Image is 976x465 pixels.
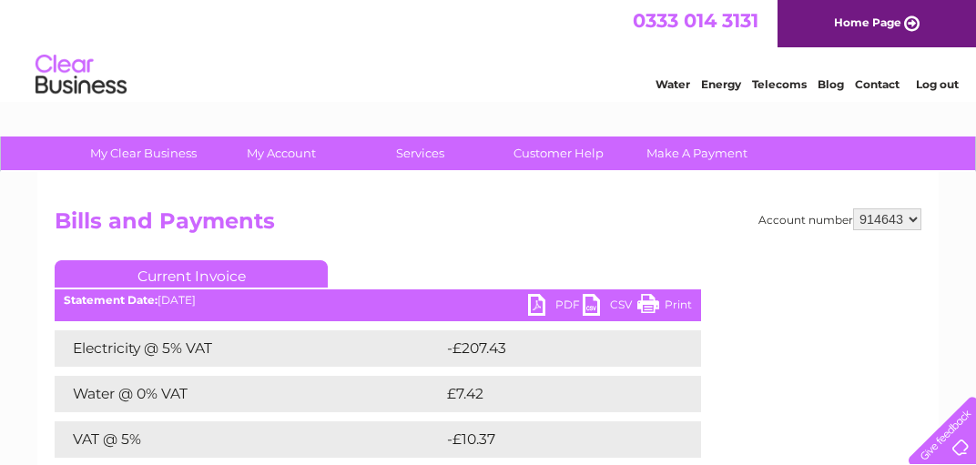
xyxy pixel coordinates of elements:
td: Electricity @ 5% VAT [55,330,442,367]
h2: Bills and Payments [55,208,921,243]
td: -£10.37 [442,421,666,458]
a: Current Invoice [55,260,328,288]
a: Make A Payment [622,136,772,170]
a: Customer Help [483,136,634,170]
a: My Account [207,136,357,170]
a: 0333 014 3131 [633,9,758,32]
img: logo.png [35,47,127,103]
td: Water @ 0% VAT [55,376,442,412]
div: [DATE] [55,294,701,307]
a: CSV [583,294,637,320]
div: Account number [758,208,921,230]
a: Blog [818,77,844,91]
td: -£207.43 [442,330,671,367]
a: Telecoms [752,77,807,91]
a: Print [637,294,692,320]
a: Contact [855,77,900,91]
td: VAT @ 5% [55,421,442,458]
td: £7.42 [442,376,658,412]
div: Clear Business is a trading name of Verastar Limited (registered in [GEOGRAPHIC_DATA] No. 3667643... [59,10,920,88]
a: My Clear Business [68,136,219,170]
a: Services [345,136,495,170]
a: Water [656,77,690,91]
b: Statement Date: [64,293,158,307]
a: PDF [528,294,583,320]
a: Log out [916,77,959,91]
a: Energy [701,77,741,91]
